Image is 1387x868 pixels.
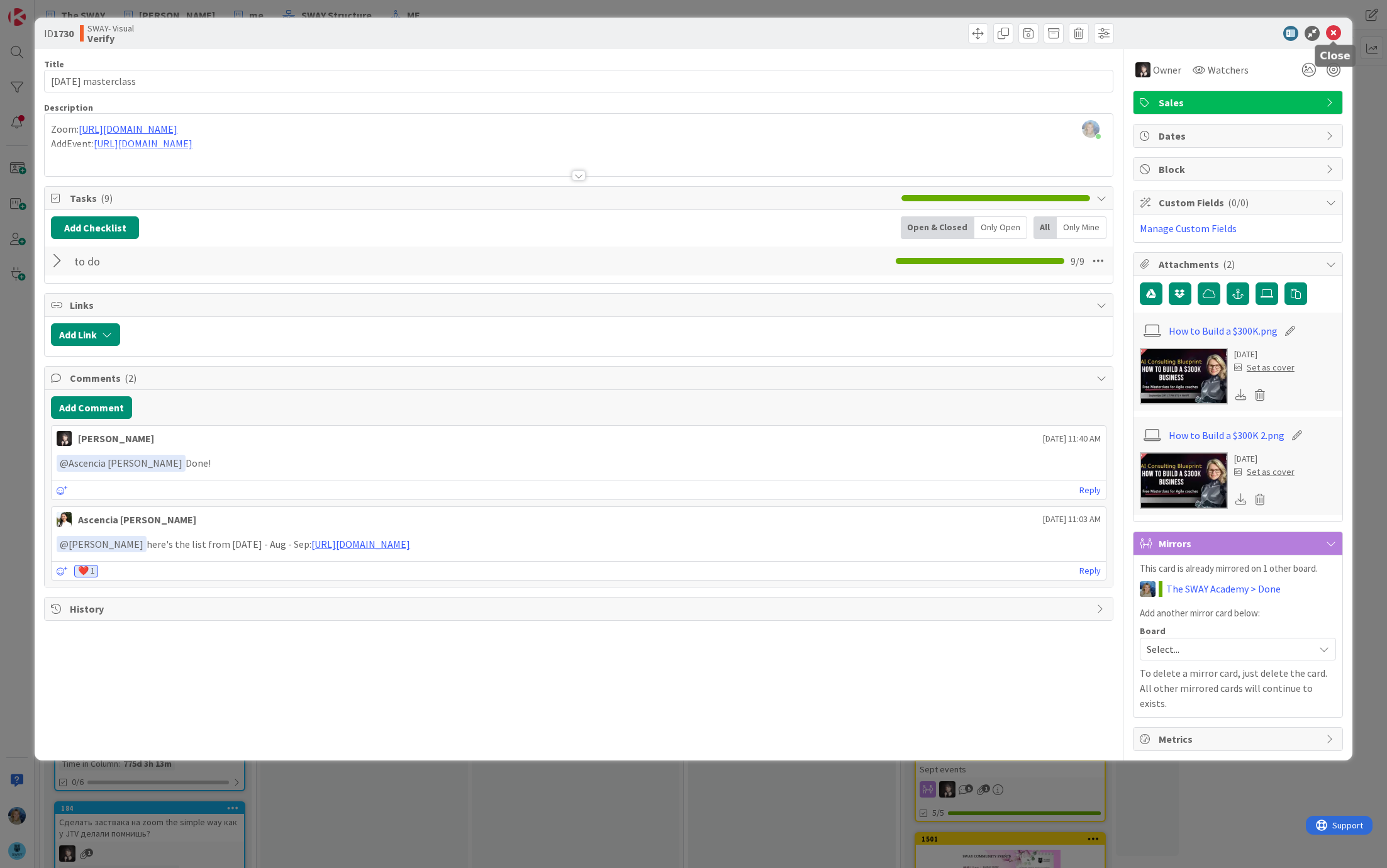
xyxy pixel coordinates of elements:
span: Block [1159,162,1320,177]
span: [PERSON_NAME] [60,538,143,550]
a: How to Build a $300K 2.png [1169,428,1284,443]
span: Tasks [70,191,895,206]
span: SWAY- Visual [87,23,134,33]
p: Zoom: [51,122,1106,136]
button: Add Comment [51,396,132,419]
span: @ [60,457,69,469]
h5: Close [1320,50,1351,62]
span: Dates [1159,128,1320,143]
span: 9 / 9 [1071,253,1084,269]
p: This card is already mirrored on 1 other board. [1140,562,1336,576]
span: Select... [1147,640,1308,658]
div: [DATE] [1234,348,1295,361]
p: To delete a mirror card, just delete the card. All other mirrored cards will continue to exists. [1140,665,1336,711]
span: Sales [1159,95,1320,110]
button: Add Checklist [51,216,139,239]
div: Set as cover [1234,465,1295,479]
img: BN [1135,62,1150,77]
span: @ [60,538,69,550]
span: Board [1140,626,1166,635]
p: AddEvent: [51,136,1106,151]
span: Ascencia [PERSON_NAME] [60,457,182,469]
img: MA [1140,581,1156,597]
a: [URL][DOMAIN_NAME] [311,538,410,550]
span: Links [70,298,1090,313]
span: [DATE] 11:03 AM [1043,513,1101,526]
b: Verify [87,33,134,43]
div: Download [1234,491,1248,508]
span: [DATE] 11:40 AM [1043,432,1101,445]
div: Set as cover [1234,361,1295,374]
a: How to Build a $300K.png [1169,323,1278,338]
span: ( 2 ) [125,372,136,384]
a: [URL][DOMAIN_NAME] [79,123,177,135]
span: Metrics [1159,732,1320,747]
span: Comments [70,370,1090,386]
p: Done! [57,455,1101,472]
a: Reply [1079,482,1101,498]
div: Only Open [974,216,1027,239]
div: Open & Closed [901,216,974,239]
div: [DATE] [1234,452,1295,465]
input: type card name here... [44,70,1113,92]
input: Add Checklist... [70,250,353,272]
span: ( 0/0 ) [1228,196,1249,209]
span: ID [44,26,74,41]
span: ( 9 ) [101,192,113,204]
div: [PERSON_NAME] [78,431,154,446]
p: Add another mirror card below: [1140,606,1336,621]
a: Reply [1079,563,1101,579]
label: Title [44,58,64,70]
b: 1730 [53,27,74,40]
span: Mirrors [1159,536,1320,551]
a: [URL][DOMAIN_NAME] [94,137,192,150]
div: Ascencia [PERSON_NAME] [78,512,196,527]
div: All [1033,216,1057,239]
a: The SWAY Academy > Done [1166,581,1281,596]
div: Download [1234,387,1248,403]
p: here's the list from [DATE] - Aug - Sep: [57,536,1101,553]
img: AK [57,512,72,527]
a: Manage Custom Fields [1140,222,1237,235]
div: ❤️ 1 [74,565,98,577]
span: ( 2 ) [1223,258,1235,270]
span: Custom Fields [1159,195,1320,210]
div: Only Mine [1057,216,1106,239]
img: BN [57,431,72,446]
span: Support [26,2,57,17]
span: Attachments [1159,257,1320,272]
img: i2SuOMuCqKecF7EfnaxolPaBgaJc2hdG.JPEG [1082,120,1100,138]
span: Owner [1153,62,1181,77]
span: History [70,601,1090,616]
span: Watchers [1208,62,1249,77]
span: Description [44,102,93,113]
button: Add Link [51,323,120,346]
